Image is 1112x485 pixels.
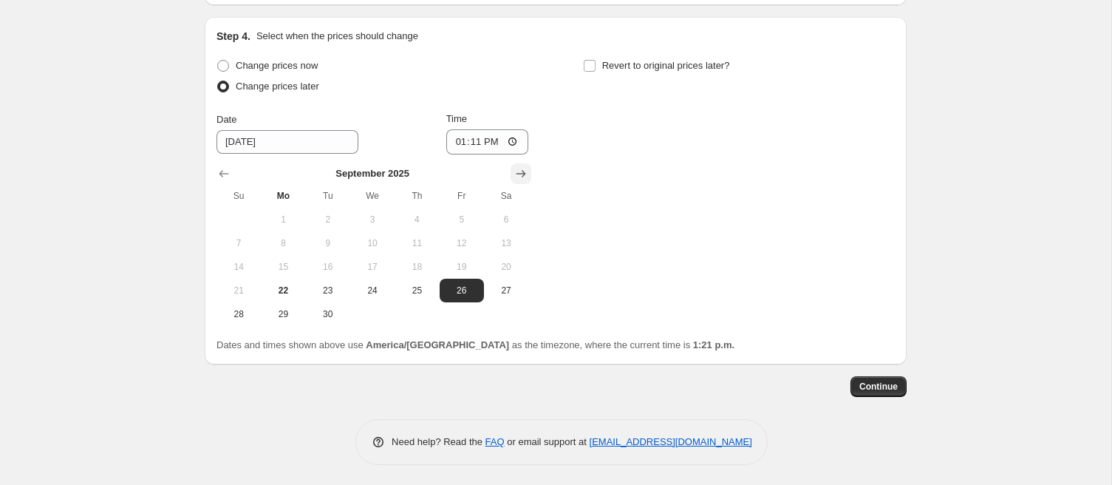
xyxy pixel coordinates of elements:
button: Wednesday September 10 2025 [350,231,395,255]
button: Thursday September 11 2025 [395,231,439,255]
span: Sa [490,190,522,202]
button: Saturday September 13 2025 [484,231,528,255]
span: We [356,190,389,202]
input: 12:00 [446,129,529,155]
button: Friday September 12 2025 [440,231,484,255]
span: 26 [446,285,478,296]
button: Saturday September 20 2025 [484,255,528,279]
span: Th [400,190,433,202]
span: Need help? Read the [392,436,485,447]
span: 4 [400,214,433,225]
button: Monday September 1 2025 [261,208,305,231]
button: Wednesday September 24 2025 [350,279,395,302]
span: 23 [312,285,344,296]
th: Wednesday [350,184,395,208]
th: Saturday [484,184,528,208]
button: Sunday September 14 2025 [216,255,261,279]
span: 11 [400,237,433,249]
span: 12 [446,237,478,249]
span: Continue [859,381,898,393]
span: 2 [312,214,344,225]
span: 8 [267,237,299,249]
button: Monday September 8 2025 [261,231,305,255]
span: 18 [400,261,433,273]
span: Tu [312,190,344,202]
th: Sunday [216,184,261,208]
p: Select when the prices should change [256,29,418,44]
button: Wednesday September 17 2025 [350,255,395,279]
span: Dates and times shown above use as the timezone, where the current time is [216,339,734,350]
span: 24 [356,285,389,296]
button: Thursday September 25 2025 [395,279,439,302]
span: 19 [446,261,478,273]
span: 13 [490,237,522,249]
button: Tuesday September 23 2025 [306,279,350,302]
span: 16 [312,261,344,273]
span: 10 [356,237,389,249]
a: [EMAIL_ADDRESS][DOMAIN_NAME] [590,436,752,447]
span: 5 [446,214,478,225]
button: Monday September 15 2025 [261,255,305,279]
span: Change prices later [236,81,319,92]
span: 1 [267,214,299,225]
span: or email support at [505,436,590,447]
span: 6 [490,214,522,225]
span: 29 [267,308,299,320]
button: Thursday September 18 2025 [395,255,439,279]
span: Change prices now [236,60,318,71]
button: Friday September 5 2025 [440,208,484,231]
b: America/[GEOGRAPHIC_DATA] [366,339,509,350]
span: Revert to original prices later? [602,60,730,71]
span: 15 [267,261,299,273]
button: Today Monday September 22 2025 [261,279,305,302]
span: 7 [222,237,255,249]
button: Sunday September 21 2025 [216,279,261,302]
th: Friday [440,184,484,208]
button: Monday September 29 2025 [261,302,305,326]
button: Friday September 19 2025 [440,255,484,279]
span: 9 [312,237,344,249]
b: 1:21 p.m. [693,339,734,350]
button: Wednesday September 3 2025 [350,208,395,231]
span: 20 [490,261,522,273]
span: Mo [267,190,299,202]
input: 9/22/2025 [216,130,358,154]
button: Saturday September 27 2025 [484,279,528,302]
th: Monday [261,184,305,208]
span: 25 [400,285,433,296]
th: Thursday [395,184,439,208]
th: Tuesday [306,184,350,208]
span: Time [446,113,467,124]
button: Friday September 26 2025 [440,279,484,302]
span: Fr [446,190,478,202]
button: Tuesday September 2 2025 [306,208,350,231]
button: Tuesday September 30 2025 [306,302,350,326]
button: Saturday September 6 2025 [484,208,528,231]
button: Thursday September 4 2025 [395,208,439,231]
span: Su [222,190,255,202]
span: 17 [356,261,389,273]
span: 21 [222,285,255,296]
button: Tuesday September 16 2025 [306,255,350,279]
button: Show next month, October 2025 [511,163,531,184]
span: 3 [356,214,389,225]
h2: Step 4. [216,29,250,44]
span: 14 [222,261,255,273]
span: 30 [312,308,344,320]
span: 28 [222,308,255,320]
button: Tuesday September 9 2025 [306,231,350,255]
span: 27 [490,285,522,296]
button: Show previous month, August 2025 [214,163,234,184]
button: Continue [850,376,907,397]
button: Sunday September 7 2025 [216,231,261,255]
a: FAQ [485,436,505,447]
span: Date [216,114,236,125]
span: 22 [267,285,299,296]
button: Sunday September 28 2025 [216,302,261,326]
